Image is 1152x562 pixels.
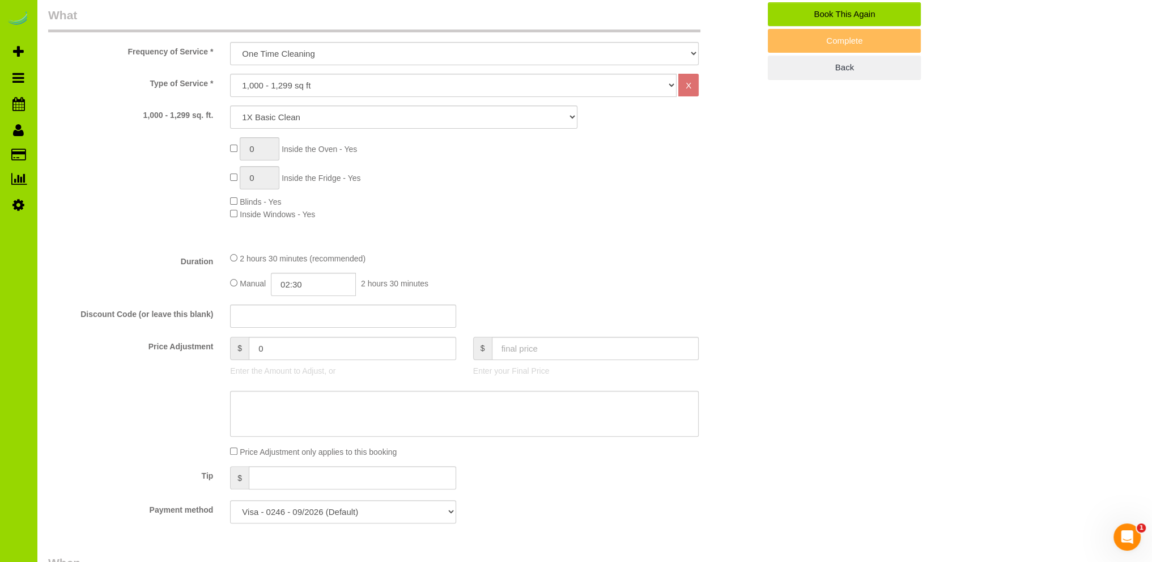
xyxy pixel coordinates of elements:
[40,252,222,267] label: Duration
[40,105,222,121] label: 1,000 - 1,299 sq. ft.
[40,500,222,515] label: Payment method
[473,365,699,377] p: Enter your Final Price
[40,42,222,57] label: Frequency of Service *
[230,466,249,489] span: $
[282,145,357,154] span: Inside the Oven - Yes
[48,7,700,32] legend: What
[40,337,222,352] label: Price Adjustment
[1113,523,1141,551] iframe: Intercom live chat
[40,74,222,89] label: Type of Service *
[230,365,456,377] p: Enter the Amount to Adjust, or
[240,210,315,219] span: Inside Windows - Yes
[768,56,921,79] a: Back
[7,11,29,27] img: Automaid Logo
[282,174,360,183] span: Inside the Fridge - Yes
[768,2,921,26] a: Book This Again
[1137,523,1146,533] span: 1
[40,466,222,481] label: Tip
[240,279,266,288] span: Manual
[361,279,428,288] span: 2 hours 30 minutes
[230,337,249,360] span: $
[240,197,281,206] span: Blinds - Yes
[40,305,222,320] label: Discount Code (or leave this blank)
[492,337,699,360] input: final price
[240,254,365,263] span: 2 hours 30 minutes (recommended)
[473,337,492,360] span: $
[240,447,397,457] span: Price Adjustment only applies to this booking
